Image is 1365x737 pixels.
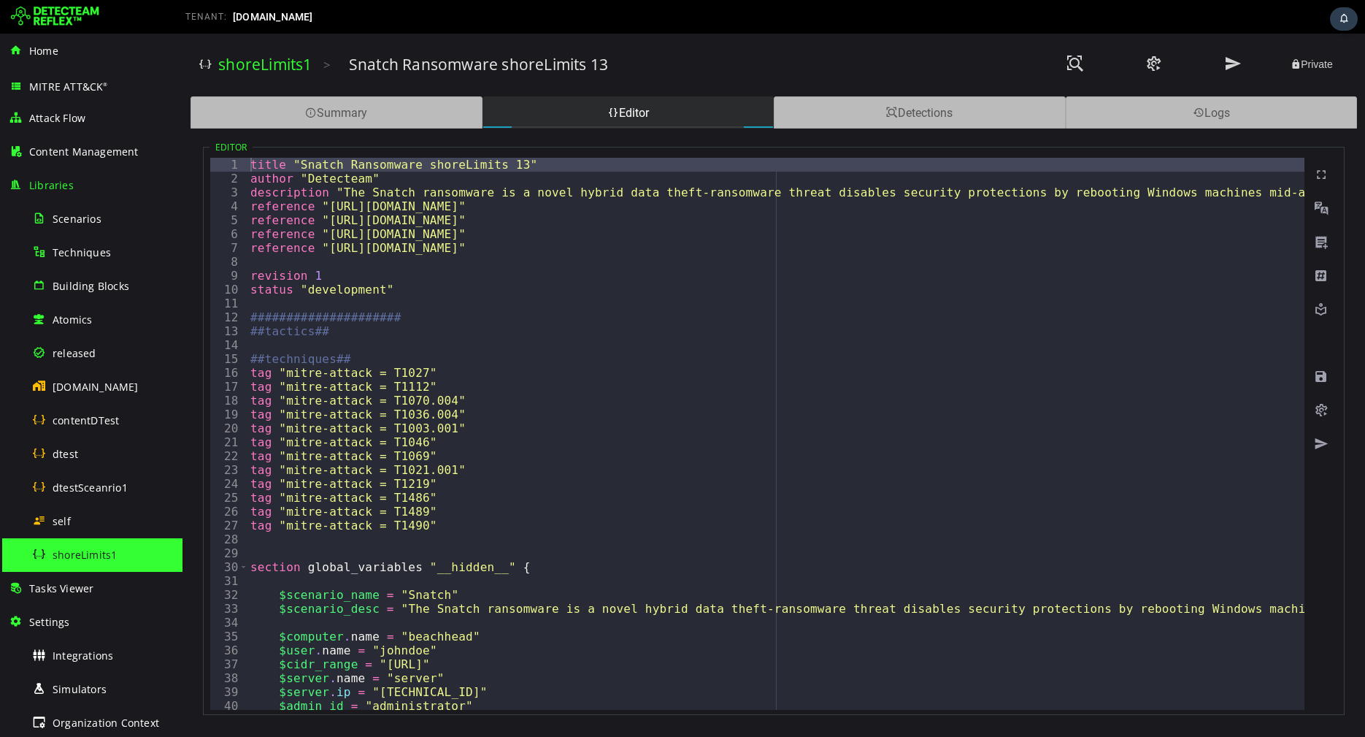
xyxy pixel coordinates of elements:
[28,332,65,346] div: 16
[28,485,65,499] div: 27
[28,318,65,332] div: 15
[53,548,117,562] span: shoreLimits1
[28,249,65,263] div: 10
[300,63,592,95] div: Editor
[28,374,65,388] div: 19
[28,429,65,443] div: 23
[28,346,65,360] div: 17
[53,682,107,696] span: Simulators
[28,582,65,596] div: 34
[28,513,65,527] div: 29
[28,541,65,554] div: 31
[29,145,139,159] span: Content Management
[28,554,65,568] div: 32
[57,527,65,541] span: Toggle code folding, rows 30 through 156
[28,638,65,652] div: 38
[53,346,96,360] span: released
[28,499,65,513] div: 28
[28,624,65,638] div: 37
[28,652,65,665] div: 39
[8,63,300,95] div: Summary
[233,11,313,23] span: [DOMAIN_NAME]
[11,5,99,28] img: Detecteam logo
[28,665,65,679] div: 40
[28,596,65,610] div: 35
[29,111,85,125] span: Attack Flow
[29,80,108,93] span: MITRE ATT&CK
[29,44,58,58] span: Home
[53,649,113,662] span: Integrations
[1330,7,1358,31] div: Task Notifications
[28,291,65,305] div: 13
[36,20,129,41] a: shoreLimits1
[28,235,65,249] div: 9
[28,305,65,318] div: 14
[28,207,65,221] div: 7
[53,212,101,226] span: Scenarios
[53,447,78,461] span: dtest
[29,178,74,192] span: Libraries
[28,471,65,485] div: 26
[28,416,65,429] div: 22
[28,166,65,180] div: 4
[1108,25,1150,37] span: Private
[28,443,65,457] div: 24
[28,263,65,277] div: 11
[185,12,227,22] span: TENANT:
[28,124,65,138] div: 1
[27,107,70,120] legend: Editor
[53,514,71,528] span: self
[53,481,128,494] span: dtestSceanrio1
[28,388,65,402] div: 20
[28,277,65,291] div: 12
[883,63,1175,95] div: Logs
[53,313,92,327] span: Atomics
[28,610,65,624] div: 36
[28,221,65,235] div: 8
[166,20,426,41] h3: Snatch Ransomware shoreLimits 13
[29,581,93,595] span: Tasks Viewer
[28,152,65,166] div: 3
[28,402,65,416] div: 21
[53,380,139,394] span: [DOMAIN_NAME]
[28,194,65,207] div: 6
[591,63,883,95] div: Detections
[53,413,119,427] span: contentDTest
[29,615,70,629] span: Settings
[28,568,65,582] div: 33
[28,360,65,374] div: 18
[28,527,65,541] div: 30
[53,245,111,259] span: Techniques
[103,81,107,88] sup: ®
[28,457,65,471] div: 25
[53,279,129,293] span: Building Blocks
[28,180,65,194] div: 5
[53,716,159,730] span: Organization Context
[1093,22,1166,40] button: Private
[141,23,148,39] span: >
[28,138,65,152] div: 2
